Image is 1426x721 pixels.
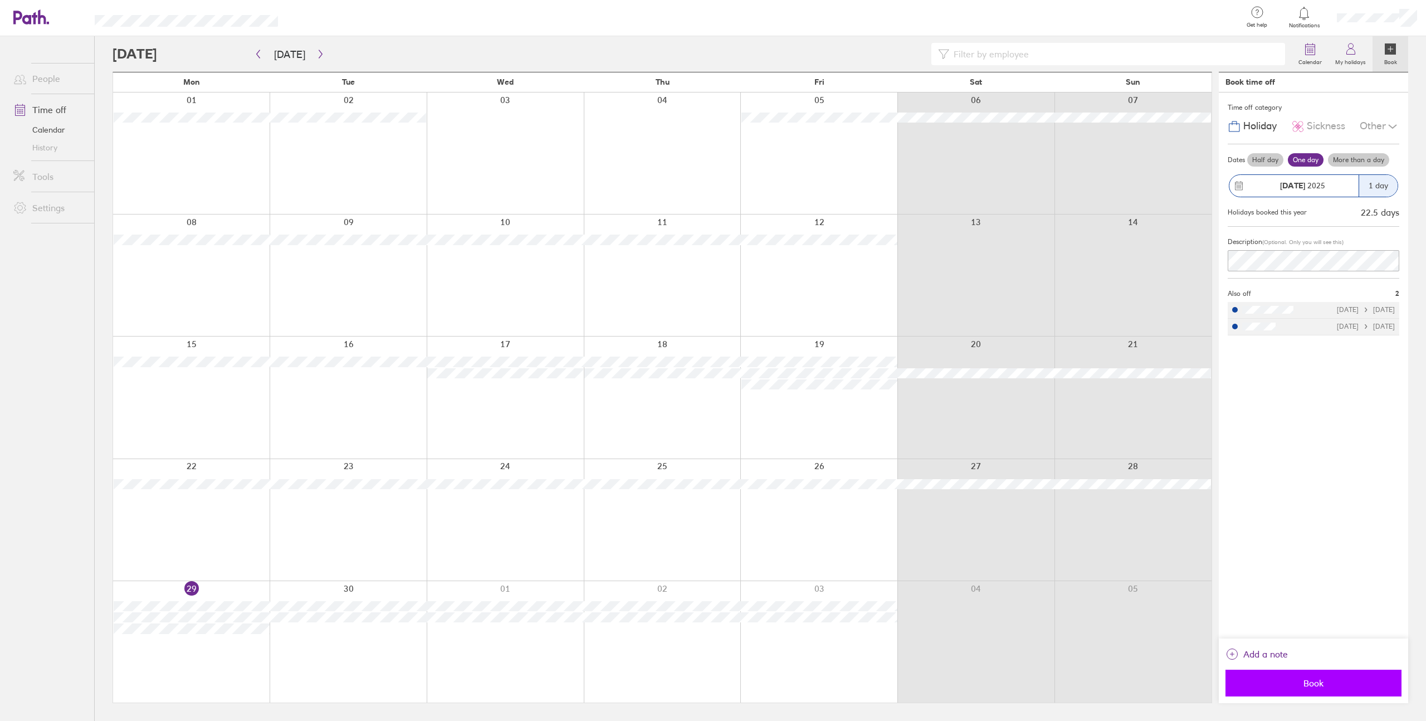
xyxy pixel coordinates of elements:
label: My holidays [1329,56,1373,66]
button: [DATE] [265,45,314,64]
label: Calendar [1292,56,1329,66]
button: [DATE] 20251 day [1228,169,1399,203]
div: Book time off [1225,77,1275,86]
span: Sun [1126,77,1140,86]
a: Calendar [4,121,94,139]
span: 2 [1395,290,1399,298]
span: Mon [183,77,200,86]
span: Tue [342,77,355,86]
span: 2025 [1280,181,1325,190]
span: Book [1233,678,1394,688]
a: People [4,67,94,90]
a: Tools [4,165,94,188]
span: Description [1228,237,1262,246]
input: Filter by employee [949,43,1278,65]
span: Thu [656,77,670,86]
a: Time off [4,99,94,121]
label: One day [1288,153,1324,167]
span: Fri [814,77,824,86]
div: Holidays booked this year [1228,208,1307,216]
span: Dates [1228,156,1245,164]
span: Also off [1228,290,1251,298]
span: Sickness [1307,120,1345,132]
strong: [DATE] [1280,181,1305,191]
label: Half day [1247,153,1283,167]
a: Settings [4,197,94,219]
span: Get help [1239,22,1275,28]
div: 1 day [1359,175,1398,197]
span: Wed [497,77,514,86]
a: History [4,139,94,157]
div: Other [1360,116,1399,137]
button: Add a note [1225,645,1288,663]
label: Book [1378,56,1404,66]
span: Notifications [1286,22,1322,29]
span: Add a note [1243,645,1288,663]
a: Book [1373,36,1408,72]
span: Holiday [1243,120,1277,132]
label: More than a day [1328,153,1389,167]
a: Notifications [1286,6,1322,29]
div: 22.5 days [1361,207,1399,217]
button: Book [1225,670,1401,696]
div: [DATE] [DATE] [1337,323,1395,330]
span: Sat [970,77,982,86]
div: [DATE] [DATE] [1337,306,1395,314]
div: Time off category [1228,99,1399,116]
span: (Optional. Only you will see this) [1262,238,1344,246]
a: My holidays [1329,36,1373,72]
a: Calendar [1292,36,1329,72]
